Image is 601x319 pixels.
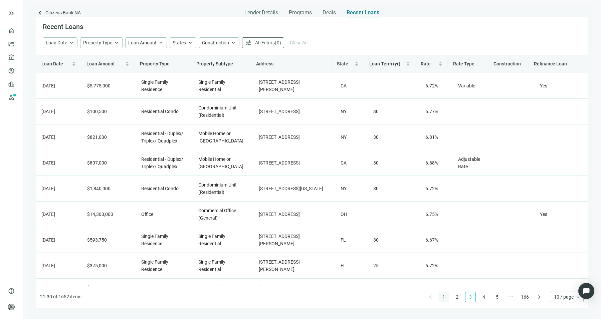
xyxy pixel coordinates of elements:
span: ( 0 ) [275,40,281,45]
span: Single Family Residential [198,234,225,246]
span: 30 [373,186,379,191]
span: Medical Services [141,285,175,290]
span: $807,000 [87,160,107,166]
span: keyboard_arrow_up [68,40,74,46]
span: Construction [493,61,521,66]
span: 6.75% [425,212,438,217]
span: Property Type [83,40,112,45]
span: [DATE] [41,160,55,166]
span: Yes [540,83,547,88]
span: 25 [373,263,379,268]
span: keyboard_arrow_up [114,40,120,46]
li: Next 5 Pages [505,292,516,302]
span: Variable [458,83,475,88]
span: account_balance [8,54,13,61]
a: 166 [519,292,531,302]
span: keyboard_arrow_up [187,40,193,46]
span: Refinance Loan [534,61,567,66]
span: Single Family Residence [141,234,168,246]
span: Property Subtype [196,61,233,66]
td: [STREET_ADDRESS][PERSON_NAME] [253,73,335,99]
td: [STREET_ADDRESS] [253,279,335,297]
span: Recent Loans [43,23,83,31]
span: NY [341,186,347,191]
div: Page Size [550,292,584,302]
a: 1 [439,292,449,302]
span: 30 [373,134,379,140]
span: keyboard_arrow_up [158,40,164,46]
span: 6.77% [425,109,438,114]
span: Rate [421,61,431,66]
span: NY [341,109,347,114]
span: State [337,61,348,66]
span: Condominium Unit (Residential) [198,105,237,118]
td: [STREET_ADDRESS][US_STATE] [253,176,335,202]
span: [DATE] [41,237,55,243]
span: left [428,295,432,299]
span: right [537,295,541,299]
span: 6.75% [425,285,438,290]
span: tune [245,39,252,46]
span: [DATE] [41,263,55,268]
button: keyboard_double_arrow_right [7,9,15,17]
span: 10 / page [554,292,580,302]
span: $1,840,000 [87,186,111,191]
span: ••• [505,292,516,302]
span: Mobile Home or [GEOGRAPHIC_DATA] [198,156,243,169]
span: Loan Amount [86,61,115,66]
span: [DATE] [41,134,55,140]
li: 4 [478,292,489,302]
td: [STREET_ADDRESS] [253,202,335,227]
span: $14,300,000 [87,212,113,217]
span: Single Family Residential [198,259,225,272]
td: [STREET_ADDRESS] [253,124,335,150]
span: Citizens Bank NA [45,9,81,18]
a: 2 [452,292,462,302]
span: CA [341,160,347,166]
span: 6.88% [425,160,438,166]
span: [DATE] [41,186,55,191]
span: Yes [540,212,547,217]
span: Commercial Office (General) [198,208,236,221]
span: Office [141,212,153,217]
span: Loan Term (yr) [369,61,400,66]
span: Loan Amount [128,40,157,45]
span: Medical Bldg/Clinic [198,285,238,290]
span: 30 [373,237,379,243]
span: [DATE] [41,285,55,290]
a: 4 [479,292,489,302]
a: keyboard_arrow_left [36,9,44,18]
span: $821,000 [87,134,107,140]
span: 6.72% [425,263,438,268]
span: 6.67% [425,237,438,243]
span: All Filters [255,40,275,45]
span: 30 [373,109,379,114]
span: OH [341,285,347,290]
span: 30 [373,160,379,166]
li: 5 [492,292,503,302]
span: Residential Condo [141,186,179,191]
span: 6.81% [425,134,438,140]
span: Single Family Residence [141,259,168,272]
span: Loan Date [41,61,63,66]
span: NY [341,134,347,140]
span: Condominium Unit (Residential) [198,182,237,195]
li: 3 [465,292,476,302]
span: [DATE] [41,109,55,114]
button: Clear All [287,37,311,48]
li: Next Page [534,292,545,302]
span: FL [341,263,346,268]
td: [STREET_ADDRESS] [253,99,335,124]
span: Deals [323,9,336,16]
span: keyboard_arrow_left [36,9,44,17]
div: Open Intercom Messenger [578,283,594,299]
span: Construction [202,40,229,45]
span: $375,000 [87,263,107,268]
span: CA [341,83,347,88]
span: $593,750 [87,237,107,243]
td: [STREET_ADDRESS] [253,150,335,176]
span: Single Family Residence [141,79,168,92]
span: Residential Condo [141,109,179,114]
li: Previous Page [425,292,436,302]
